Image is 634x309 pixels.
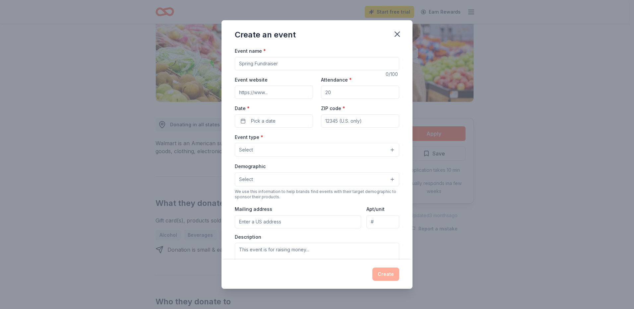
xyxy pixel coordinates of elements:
[239,146,253,154] span: Select
[366,206,385,213] label: Apt/unit
[235,215,361,228] input: Enter a US address
[235,143,399,157] button: Select
[235,77,268,83] label: Event website
[386,70,399,78] div: 0 /100
[235,86,313,99] input: https://www...
[321,105,345,112] label: ZIP code
[235,134,263,141] label: Event type
[235,105,313,112] label: Date
[235,114,313,128] button: Pick a date
[235,172,399,186] button: Select
[239,175,253,183] span: Select
[366,215,399,228] input: #
[235,48,266,54] label: Event name
[235,234,261,240] label: Description
[235,163,266,170] label: Demographic
[321,114,399,128] input: 12345 (U.S. only)
[235,206,272,213] label: Mailing address
[321,86,399,99] input: 20
[235,57,399,70] input: Spring Fundraiser
[321,77,352,83] label: Attendance
[251,117,276,125] span: Pick a date
[235,30,296,40] div: Create an event
[235,189,399,200] div: We use this information to help brands find events with their target demographic to sponsor their...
